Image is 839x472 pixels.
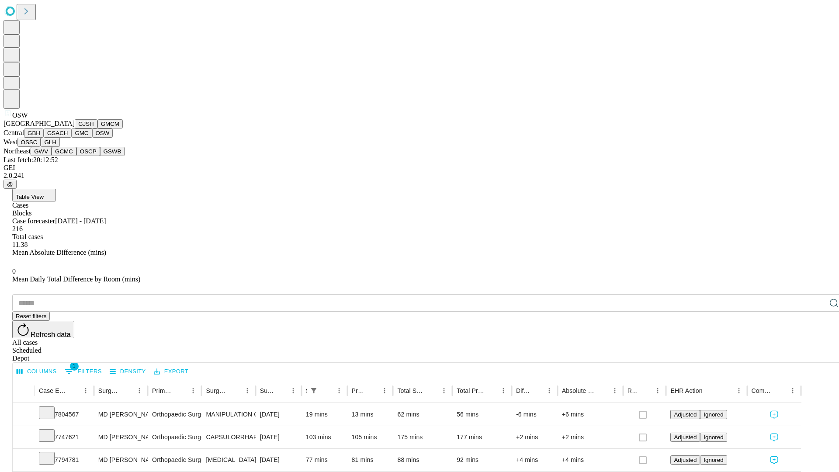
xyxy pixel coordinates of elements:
button: Ignored [700,433,727,442]
button: GJSH [75,119,97,128]
button: Sort [175,385,187,397]
div: 103 mins [306,426,343,448]
button: Table View [12,189,56,201]
button: Menu [333,385,345,397]
span: 0 [12,267,16,275]
button: Sort [485,385,497,397]
span: Last fetch: 20:12:52 [3,156,58,163]
div: 177 mins [457,426,507,448]
button: Adjusted [670,433,700,442]
div: MANIPULATION OF KNEE [206,403,251,426]
span: Ignored [704,411,723,418]
button: GCMC [52,147,76,156]
div: +4 mins [562,449,619,471]
div: Surgery Name [206,387,228,394]
button: Sort [366,385,378,397]
div: 7804567 [39,403,90,426]
button: GSWB [100,147,125,156]
span: Table View [16,194,44,200]
div: Predicted In Room Duration [352,387,366,394]
button: Sort [774,385,787,397]
span: [GEOGRAPHIC_DATA] [3,120,75,127]
div: MD [PERSON_NAME] [98,426,143,448]
button: @ [3,180,17,189]
span: Ignored [704,457,723,463]
div: +2 mins [562,426,619,448]
div: 7747621 [39,426,90,448]
div: 175 mins [397,426,448,448]
div: MD [PERSON_NAME] [98,449,143,471]
button: Sort [67,385,80,397]
span: Ignored [704,434,723,441]
div: +6 mins [562,403,619,426]
div: Orthopaedic Surgery [152,403,197,426]
div: Difference [516,387,530,394]
span: 11.38 [12,241,28,248]
div: 2.0.241 [3,172,836,180]
span: Mean Absolute Difference (mins) [12,249,106,256]
button: Menu [241,385,253,397]
button: GBH [24,128,44,138]
button: Menu [652,385,664,397]
button: Sort [121,385,133,397]
span: Northeast [3,147,31,155]
div: Total Predicted Duration [457,387,484,394]
button: GSACH [44,128,71,138]
div: 88 mins [397,449,448,471]
button: GMC [71,128,92,138]
button: Reset filters [12,312,50,321]
button: Menu [187,385,199,397]
span: Mean Daily Total Difference by Room (mins) [12,275,140,283]
div: Orthopaedic Surgery [152,449,197,471]
div: 81 mins [352,449,389,471]
div: Orthopaedic Surgery [152,426,197,448]
button: Menu [733,385,745,397]
div: Surgery Date [260,387,274,394]
button: Show filters [62,364,104,378]
button: Menu [497,385,510,397]
div: 7794781 [39,449,90,471]
button: Menu [787,385,799,397]
div: [DATE] [260,426,297,448]
div: +4 mins [516,449,553,471]
span: Total cases [12,233,43,240]
div: [DATE] [260,449,297,471]
span: Central [3,129,24,136]
div: 56 mins [457,403,507,426]
button: Menu [609,385,621,397]
span: Adjusted [674,457,697,463]
span: Refresh data [31,331,71,338]
div: GEI [3,164,836,172]
button: GMCM [97,119,123,128]
div: Resolved in EHR [628,387,639,394]
span: [DATE] - [DATE] [55,217,106,225]
div: Scheduled In Room Duration [306,387,307,394]
button: Ignored [700,410,727,419]
div: 19 mins [306,403,343,426]
button: Sort [229,385,241,397]
button: Sort [426,385,438,397]
span: Case forecaster [12,217,55,225]
div: +2 mins [516,426,553,448]
button: Sort [639,385,652,397]
div: [DATE] [260,403,297,426]
button: Ignored [700,455,727,465]
div: Total Scheduled Duration [397,387,425,394]
button: Menu [287,385,299,397]
button: Menu [80,385,92,397]
button: Expand [17,453,30,468]
button: GLH [41,138,59,147]
button: Adjusted [670,410,700,419]
button: OSW [92,128,113,138]
button: Expand [17,407,30,423]
span: 216 [12,225,23,233]
div: Comments [752,387,773,394]
button: Menu [543,385,555,397]
button: Sort [704,385,716,397]
div: Absolute Difference [562,387,596,394]
div: EHR Action [670,387,702,394]
div: -6 mins [516,403,553,426]
span: Reset filters [16,313,46,319]
button: Export [152,365,191,378]
div: [MEDICAL_DATA] SUBACROMIAL DECOMPRESSION [206,449,251,471]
